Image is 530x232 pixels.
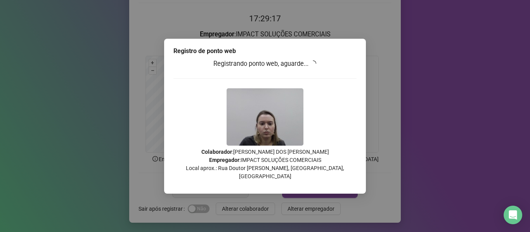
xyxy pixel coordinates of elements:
div: Registro de ponto web [173,46,357,56]
strong: Colaborador [201,149,232,155]
img: 9k= [227,88,303,146]
h3: Registrando ponto web, aguarde... [173,59,357,69]
p: : [PERSON_NAME] DOS [PERSON_NAME] : IMPACT SOLUÇÕES COMERCIAIS Local aprox.: Rua Doutor [PERSON_N... [173,148,357,180]
div: Open Intercom Messenger [504,206,522,224]
strong: Empregador [209,157,239,163]
span: loading [310,60,317,67]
